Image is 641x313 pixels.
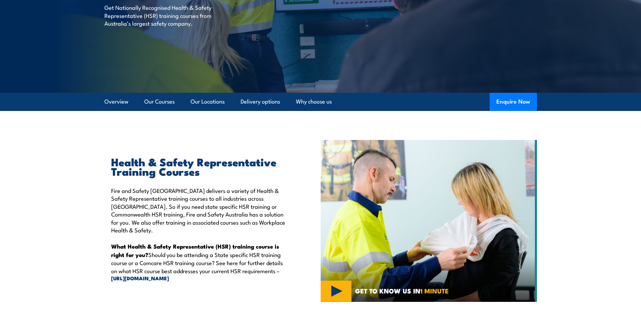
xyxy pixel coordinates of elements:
[191,93,225,111] a: Our Locations
[111,275,290,282] a: [URL][DOMAIN_NAME]
[420,286,449,295] strong: 1 MINUTE
[111,242,290,282] p: Should you be attending a State specific HSR training course or a Comcare HSR training course? Se...
[144,93,175,111] a: Our Courses
[104,3,228,27] p: Get Nationally Recognised Health & Safety Representative (HSR) training courses from Australia’s ...
[111,242,279,259] strong: What Health & Safety Representative (HSR) training course is right for you?
[111,187,290,234] p: Fire and Safety [GEOGRAPHIC_DATA] delivers a variety of Health & Safety Representative training c...
[355,288,449,294] span: GET TO KNOW US IN
[111,157,290,176] h2: Health & Safety Representative Training Courses
[296,93,332,111] a: Why choose us
[241,93,280,111] a: Delivery options
[321,140,537,302] img: Fire & Safety Australia deliver Health and Safety Representatives Training Courses – HSR Training
[104,93,128,111] a: Overview
[490,93,537,111] button: Enquire Now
